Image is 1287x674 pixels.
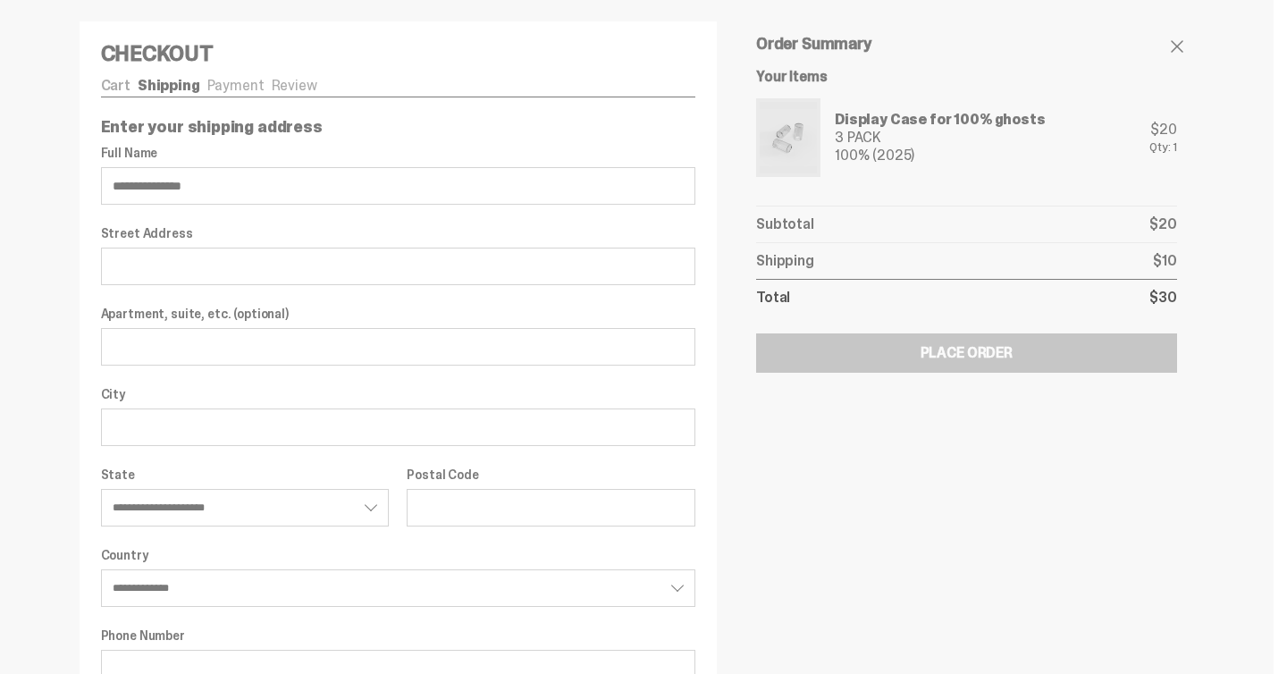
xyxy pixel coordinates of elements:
[1153,254,1177,268] p: $10
[1149,217,1177,232] p: $20
[101,468,390,482] label: State
[101,226,696,240] label: Street Address
[835,131,1046,145] div: 3 PACK
[921,346,1013,360] div: Place Order
[101,628,696,643] label: Phone Number
[756,70,1176,84] h6: Your Items
[101,548,696,562] label: Country
[835,148,1046,163] div: 100% (2025)
[1149,140,1176,153] div: Qty: 1
[835,113,1046,127] div: Display Case for 100% ghosts
[101,43,696,64] h4: Checkout
[756,217,814,232] p: Subtotal
[101,76,130,95] a: Cart
[101,119,696,135] p: Enter your shipping address
[760,102,817,173] img: display%20cases%203.png
[138,76,200,95] a: Shipping
[756,254,814,268] p: Shipping
[756,291,790,305] p: Total
[101,146,696,160] label: Full Name
[1149,122,1176,137] div: $20
[756,333,1176,373] button: Place Order
[101,387,696,401] label: City
[101,307,696,321] label: Apartment, suite, etc. (optional)
[756,36,1176,52] h5: Order Summary
[407,468,695,482] label: Postal Code
[1149,291,1177,305] p: $30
